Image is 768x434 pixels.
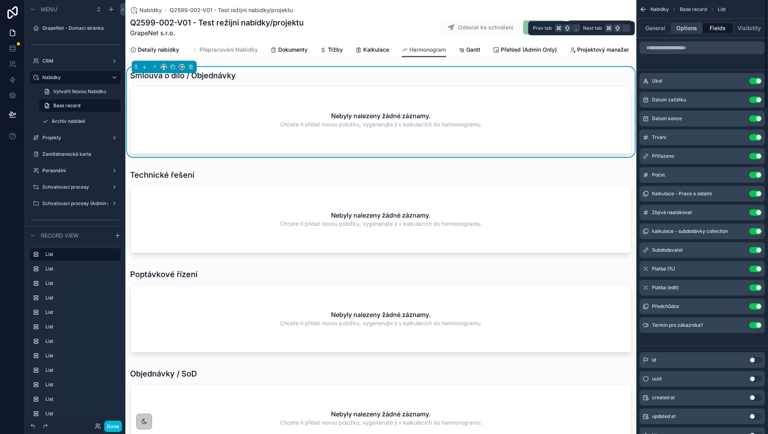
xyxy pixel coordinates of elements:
[42,74,105,81] label: Nabídky
[42,135,105,141] label: Projekty
[45,382,114,388] label: List
[45,266,114,272] label: List
[270,43,308,58] a: Dokumenty
[42,167,105,174] label: Personální
[652,228,728,234] span: kalkulace - subdodávky collection
[328,46,343,54] span: Tržby
[409,46,446,54] span: Harmonogram
[45,367,114,373] label: List
[568,20,632,34] button: Upravit nabídku
[671,23,703,34] button: Options
[623,25,629,31] span: .
[466,46,480,54] span: Gantt
[652,303,679,310] span: Předchůdce
[278,46,308,54] span: Dokumenty
[280,121,482,128] span: Chcete-li přidat novou položku, vygenerujte ji v kalkulacích do harmonogramu.
[42,58,105,64] label: CRM
[652,97,686,103] span: Datum začátku
[458,43,480,58] a: Gantt
[130,17,304,28] h1: Q2599-002-V01 - Test režijní nabídky/projektu
[652,134,666,140] span: Trvání
[39,99,121,112] a: Base record
[45,411,114,417] label: List
[139,6,162,14] span: Nabídky
[52,118,116,124] label: Archív nabídek
[45,251,114,258] label: List
[45,353,114,359] label: List
[192,43,258,58] a: Přepracování Nabídky
[45,280,114,286] label: List
[639,23,671,34] button: General
[39,85,121,98] a: Vytvořit Novou Nabídku
[402,43,446,58] a: Harmonogram
[42,184,105,190] label: Schvalovací procesy
[652,394,675,401] span: created at
[703,23,734,34] button: Fields
[577,46,629,54] span: Projektový manažer
[138,46,179,54] span: Detaily nabídky
[493,43,557,58] a: Přehled (Admin Only)
[652,191,712,197] span: Kalkulace - Prace a ostatni
[652,115,682,122] span: Datum konce
[652,285,679,291] span: Platba (edit)
[652,247,683,253] span: Subdodavatel
[45,324,114,330] label: List
[652,357,656,363] span: id
[320,43,343,58] a: Tržby
[45,396,114,402] label: List
[573,25,579,31] span: ,
[652,209,692,216] span: Zbývá naalokovat
[45,338,114,344] label: List
[718,6,726,13] span: List
[170,6,293,14] a: Q2599-002-V01 - Test režijní nabídky/projektu
[734,23,765,34] button: Visibility
[650,6,669,13] span: Nabídky
[533,25,552,31] span: Prev tab
[53,103,80,109] span: Base record
[130,28,304,38] span: GrapeNet s.r.o.
[130,6,162,14] a: Nabídky
[652,376,661,382] span: uuid
[569,43,629,58] a: Projektový manažer
[53,88,106,95] span: Vytvořit Novou Nabídku
[652,172,665,178] span: Počet
[652,322,703,328] span: Termín pro zákazníka?
[42,25,116,31] label: GrapeNet - Domací stránka
[331,111,431,121] h2: Nebyly nalezeny žádné záznamy.
[199,46,258,54] span: Přepracování Nabídky
[41,5,57,13] span: Menu
[45,295,114,301] label: List
[355,43,389,58] a: Kalkulace
[501,46,557,54] span: Přehled (Admin Only)
[130,70,236,81] h1: Smlouva o dílo / Objednávky
[45,309,114,315] label: List
[25,245,125,418] div: scrollable content
[104,421,122,432] button: Done
[680,6,707,13] span: Base record
[41,232,79,240] span: Record view
[42,200,108,207] label: Schvalovací procesy (Admin only - dev)
[583,25,602,31] span: Next tab
[130,43,179,58] a: Detaily nabídky
[652,78,662,84] span: Úkol
[42,151,116,157] label: Zaměstnanecká karta
[363,46,389,54] span: Kalkulace
[652,266,675,272] span: Platba (%)
[652,153,674,159] span: Přiřazeno
[652,413,676,420] span: updated at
